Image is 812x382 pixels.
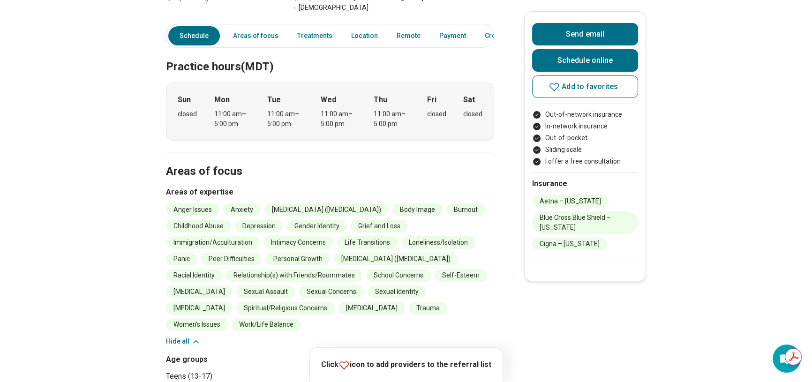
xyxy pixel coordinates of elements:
[166,253,197,265] li: Panic
[562,83,618,90] span: Add to favorites
[427,94,436,105] strong: Fri
[166,37,494,75] h2: Practice hours (MDT)
[532,157,638,166] li: I offer a free consultation
[321,359,491,371] p: Click icon to add providers to the referral list
[166,371,326,382] li: Teens (13-17)
[434,26,472,45] a: Payment
[267,109,303,129] div: 11:00 am – 5:00 pm
[374,94,387,105] strong: Thu
[338,302,405,315] li: [MEDICAL_DATA]
[366,269,431,282] li: School Concerns
[166,269,222,282] li: Racial Identity
[235,220,283,232] li: Depression
[263,236,333,249] li: Intimacy Concerns
[226,269,362,282] li: Relationship(s) with Friends/Roommates
[166,302,233,315] li: [MEDICAL_DATA]
[267,94,281,105] strong: Tue
[392,203,443,216] li: Body Image
[532,133,638,143] li: Out-of-pocket
[427,109,446,119] div: closed
[351,220,408,232] li: Grief and Loss
[532,110,638,120] li: Out-of-network insurance
[232,318,301,331] li: Work/Life Balance
[479,26,526,45] a: Credentials
[532,238,607,250] li: Cigna – [US_STATE]
[532,211,638,234] li: Blue Cross Blue Shield – [US_STATE]
[214,94,230,105] strong: Mon
[532,110,638,166] ul: Payment options
[266,253,330,265] li: Personal Growth
[201,253,262,265] li: Peer Difficulties
[178,94,191,105] strong: Sun
[166,285,233,298] li: [MEDICAL_DATA]
[264,203,389,216] li: [MEDICAL_DATA] ([MEDICAL_DATA])
[166,82,494,141] div: When does the program meet?
[532,75,638,98] button: Add to favorites
[532,121,638,131] li: In-network insurance
[532,145,638,155] li: Sliding scale
[166,318,228,331] li: Women's Issues
[166,187,494,198] h3: Areas of expertise
[166,236,260,249] li: Immigration/Acculturation
[368,285,426,298] li: Sexual Identity
[321,109,357,129] div: 11:00 am – 5:00 pm
[773,345,801,373] div: Open chat
[299,285,364,298] li: Sexual Concerns
[463,94,475,105] strong: Sat
[334,253,458,265] li: [MEDICAL_DATA] ([MEDICAL_DATA])
[446,203,485,216] li: Burnout
[292,26,338,45] a: Treatments
[291,3,368,13] span: [DEMOGRAPHIC_DATA]
[168,26,220,45] a: Schedule
[321,94,336,105] strong: Wed
[166,220,231,232] li: Childhood Abuse
[532,195,609,208] li: Aetna – [US_STATE]
[401,236,475,249] li: Loneliness/Isolation
[178,109,197,119] div: closed
[236,285,295,298] li: Sexual Assault
[287,220,347,232] li: Gender Identity
[166,354,326,365] h3: Age groups
[166,141,494,180] h2: Areas of focus
[532,178,638,189] h2: Insurance
[166,337,201,346] button: Hide all
[463,109,482,119] div: closed
[227,26,284,45] a: Areas of focus
[236,302,335,315] li: Spiritual/Religious Concerns
[346,26,383,45] a: Location
[532,49,638,72] a: Schedule online
[223,203,261,216] li: Anxiety
[214,109,250,129] div: 11:00 am – 5:00 pm
[166,203,219,216] li: Anger Issues
[374,109,410,129] div: 11:00 am – 5:00 pm
[435,269,487,282] li: Self-Esteem
[532,23,638,45] button: Send email
[337,236,398,249] li: Life Transitions
[391,26,426,45] a: Remote
[409,302,447,315] li: Trauma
